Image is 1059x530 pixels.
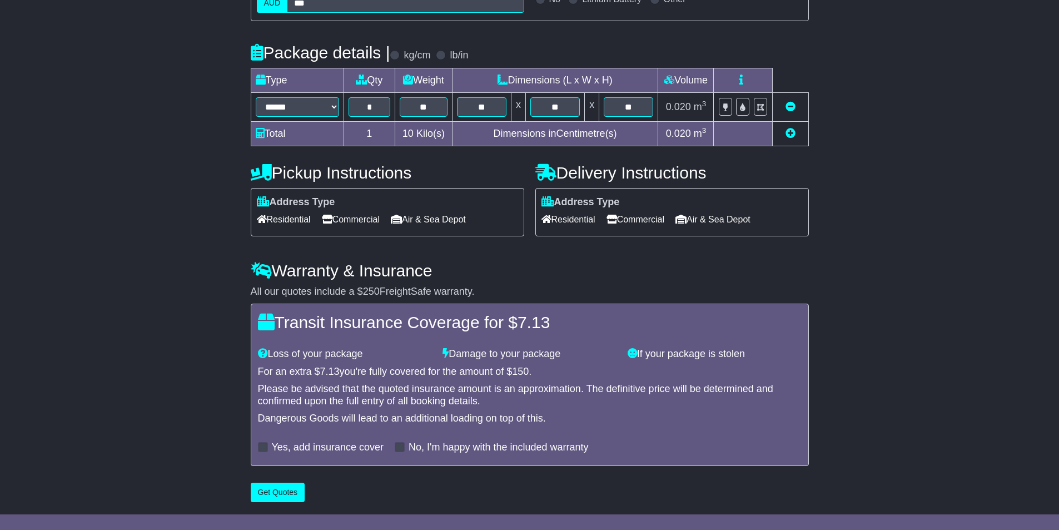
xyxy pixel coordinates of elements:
[258,366,802,378] div: For an extra $ you're fully covered for the amount of $ .
[675,211,750,228] span: Air & Sea Depot
[450,49,468,62] label: lb/in
[272,442,384,454] label: Yes, add insurance cover
[251,483,305,502] button: Get Quotes
[258,383,802,407] div: Please be advised that the quoted insurance amount is an approximation. The definitive price will...
[702,100,707,108] sup: 3
[257,196,335,209] label: Address Type
[606,211,664,228] span: Commercial
[252,348,437,360] div: Loss of your package
[363,286,380,297] span: 250
[437,348,622,360] div: Damage to your package
[322,211,380,228] span: Commercial
[258,413,802,425] div: Dangerous Goods will lead to an additional loading on top of this.
[666,101,691,112] span: 0.020
[585,92,599,121] td: x
[258,313,802,331] h4: Transit Insurance Coverage for $
[409,442,589,454] label: No, I'm happy with the included warranty
[694,128,707,139] span: m
[344,121,395,146] td: 1
[694,101,707,112] span: m
[251,286,809,298] div: All our quotes include a $ FreightSafe warranty.
[404,49,430,62] label: kg/cm
[535,164,809,182] h4: Delivery Instructions
[702,126,707,135] sup: 3
[320,366,340,377] span: 7.13
[344,68,395,92] td: Qty
[541,196,620,209] label: Address Type
[511,92,525,121] td: x
[785,101,796,112] a: Remove this item
[251,261,809,280] h4: Warranty & Insurance
[666,128,691,139] span: 0.020
[512,366,529,377] span: 150
[251,43,390,62] h4: Package details |
[391,211,466,228] span: Air & Sea Depot
[518,313,550,331] span: 7.13
[452,68,658,92] td: Dimensions (L x W x H)
[785,128,796,139] a: Add new item
[257,211,311,228] span: Residential
[251,68,344,92] td: Type
[622,348,807,360] div: If your package is stolen
[251,121,344,146] td: Total
[541,211,595,228] span: Residential
[402,128,414,139] span: 10
[452,121,658,146] td: Dimensions in Centimetre(s)
[395,121,453,146] td: Kilo(s)
[251,164,524,182] h4: Pickup Instructions
[395,68,453,92] td: Weight
[658,68,714,92] td: Volume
